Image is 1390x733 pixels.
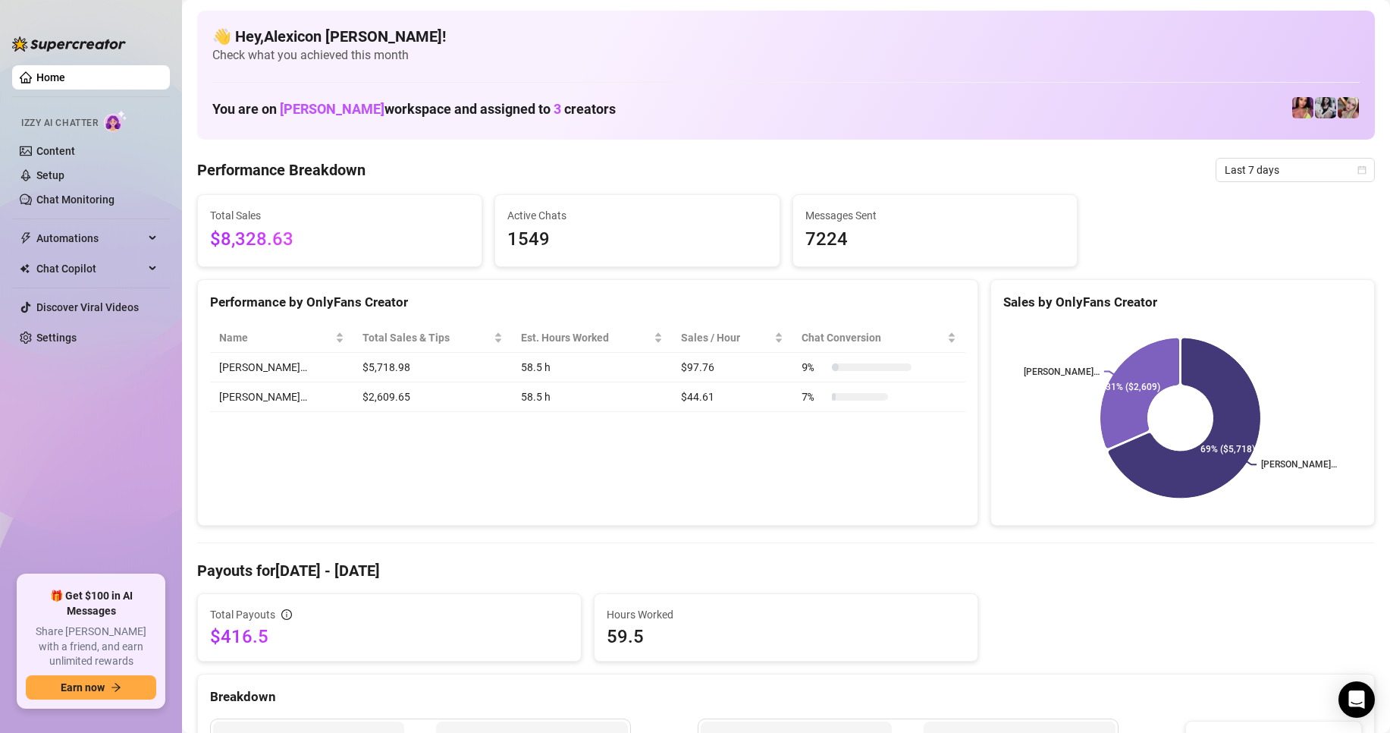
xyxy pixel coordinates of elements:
[672,382,792,412] td: $44.61
[681,329,771,346] span: Sales / Hour
[210,292,965,313] div: Performance by OnlyFans Creator
[219,329,332,346] span: Name
[210,353,353,382] td: [PERSON_NAME]…
[1357,165,1366,175] span: calendar
[607,606,965,623] span: Hours Worked
[1338,681,1375,718] div: Open Intercom Messenger
[1261,460,1337,470] text: [PERSON_NAME]…
[672,353,792,382] td: $97.76
[1338,97,1359,118] img: Anna
[20,232,32,244] span: thunderbolt
[802,329,944,346] span: Chat Conversion
[802,389,826,405] span: 7 %
[104,110,127,132] img: AI Chatter
[197,159,366,181] h4: Performance Breakdown
[1003,292,1362,313] div: Sales by OnlyFans Creator
[26,624,156,669] span: Share [PERSON_NAME] with a friend, and earn unlimited rewards
[672,323,792,353] th: Sales / Hour
[805,207,1065,224] span: Messages Sent
[512,353,672,382] td: 58.5 h
[512,382,672,412] td: 58.5 h
[805,225,1065,254] span: 7224
[210,207,469,224] span: Total Sales
[210,225,469,254] span: $8,328.63
[36,332,77,344] a: Settings
[21,116,98,131] span: Izzy AI Chatter
[212,101,616,118] h1: You are on workspace and assigned to creators
[210,382,353,412] td: [PERSON_NAME]…
[353,382,512,412] td: $2,609.65
[36,71,65,83] a: Home
[507,225,767,254] span: 1549
[197,560,1375,581] h4: Payouts for [DATE] - [DATE]
[792,323,965,353] th: Chat Conversion
[507,207,767,224] span: Active Chats
[280,101,384,117] span: [PERSON_NAME]
[12,36,126,52] img: logo-BBDzfeDw.svg
[36,256,144,281] span: Chat Copilot
[521,329,651,346] div: Est. Hours Worked
[353,353,512,382] td: $5,718.98
[212,26,1360,47] h4: 👋 Hey, Alexicon [PERSON_NAME] !
[61,681,105,694] span: Earn now
[36,301,139,313] a: Discover Viral Videos
[210,687,1362,707] div: Breakdown
[281,609,292,620] span: info-circle
[36,145,75,157] a: Content
[353,323,512,353] th: Total Sales & Tips
[111,682,121,693] span: arrow-right
[1024,366,1100,377] text: [PERSON_NAME]…
[36,193,115,206] a: Chat Monitoring
[212,47,1360,64] span: Check what you achieved this month
[362,329,491,346] span: Total Sales & Tips
[210,323,353,353] th: Name
[20,263,30,274] img: Chat Copilot
[1225,159,1366,181] span: Last 7 days
[210,606,275,623] span: Total Payouts
[1292,97,1313,118] img: GODDESS
[26,589,156,618] span: 🎁 Get $100 in AI Messages
[607,624,965,649] span: 59.5
[802,359,826,376] span: 9 %
[36,226,144,250] span: Automations
[36,169,64,181] a: Setup
[210,624,569,649] span: $416.5
[26,675,156,700] button: Earn nowarrow-right
[1315,97,1336,118] img: Sadie
[554,101,561,117] span: 3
